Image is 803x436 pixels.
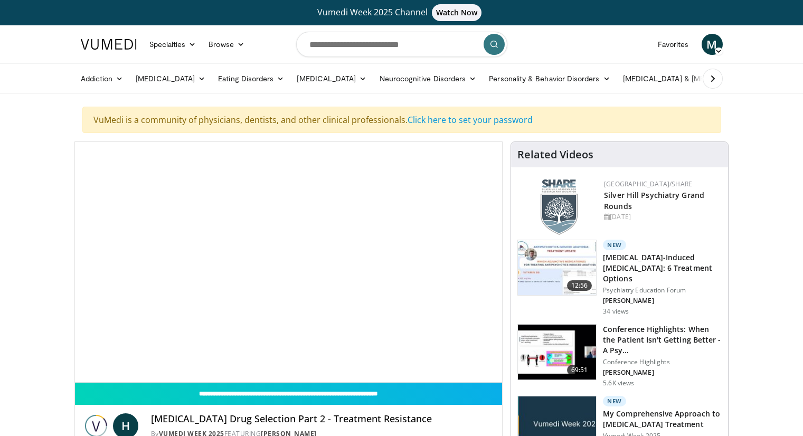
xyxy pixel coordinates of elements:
p: Psychiatry Education Forum [603,286,722,295]
a: Browse [202,34,251,55]
a: Specialties [143,34,203,55]
a: [MEDICAL_DATA] [290,68,373,89]
h3: Conference Highlights: When the Patient Isn't Getting Better - A Psy… [603,324,722,356]
span: 12:56 [567,280,592,291]
a: [GEOGRAPHIC_DATA]/SHARE [604,179,692,188]
a: Silver Hill Psychiatry Grand Rounds [604,190,704,211]
span: Watch Now [432,4,482,21]
p: 34 views [603,307,629,316]
p: [PERSON_NAME] [603,368,722,377]
a: Vumedi Week 2025 ChannelWatch Now [82,4,721,21]
a: Neurocognitive Disorders [373,68,483,89]
p: New [603,396,626,406]
h3: [MEDICAL_DATA]-Induced [MEDICAL_DATA]: 6 Treatment Options [603,252,722,284]
a: Favorites [651,34,695,55]
div: [DATE] [604,212,720,222]
p: 5.6K views [603,379,634,387]
input: Search topics, interventions [296,32,507,57]
h4: [MEDICAL_DATA] Drug Selection Part 2 - Treatment Resistance [151,413,494,425]
h4: Related Videos [517,148,593,161]
img: acc69c91-7912-4bad-b845-5f898388c7b9.150x105_q85_crop-smart_upscale.jpg [518,240,596,295]
img: f8aaeb6d-318f-4fcf-bd1d-54ce21f29e87.png.150x105_q85_autocrop_double_scale_upscale_version-0.2.png [541,179,578,235]
video-js: Video Player [75,142,503,383]
a: Addiction [74,68,130,89]
a: Personality & Behavior Disorders [483,68,616,89]
span: 69:51 [567,365,592,375]
a: [MEDICAL_DATA] & [MEDICAL_DATA] [617,68,768,89]
p: New [603,240,626,250]
img: VuMedi Logo [81,39,137,50]
h3: My Comprehensive Approach to [MEDICAL_DATA] Treatment [603,409,722,430]
img: 4362ec9e-0993-4580-bfd4-8e18d57e1d49.150x105_q85_crop-smart_upscale.jpg [518,325,596,380]
p: [PERSON_NAME] [603,297,722,305]
a: Click here to set your password [408,114,533,126]
a: 12:56 New [MEDICAL_DATA]-Induced [MEDICAL_DATA]: 6 Treatment Options Psychiatry Education Forum [... [517,240,722,316]
a: [MEDICAL_DATA] [129,68,212,89]
a: 69:51 Conference Highlights: When the Patient Isn't Getting Better - A Psy… Conference Highlights... [517,324,722,387]
a: M [702,34,723,55]
div: VuMedi is a community of physicians, dentists, and other clinical professionals. [82,107,721,133]
p: Conference Highlights [603,358,722,366]
a: Eating Disorders [212,68,290,89]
